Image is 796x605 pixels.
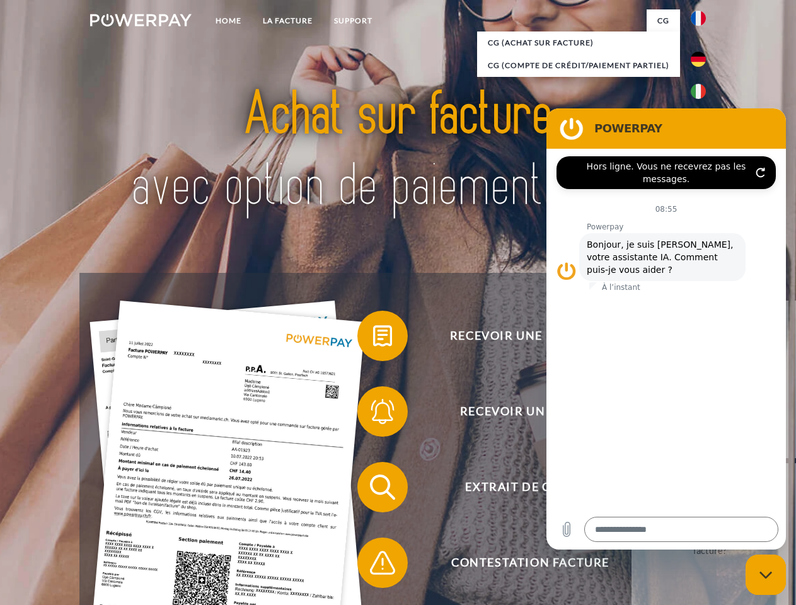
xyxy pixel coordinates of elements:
img: qb_search.svg [367,471,398,503]
button: Recevoir un rappel? [357,386,685,437]
iframe: Fenêtre de messagerie [546,108,786,550]
span: Recevoir un rappel? [376,386,684,437]
button: Contestation Facture [357,538,685,588]
button: Recevoir une facture ? [357,311,685,361]
a: LA FACTURE [252,9,323,32]
a: CG [647,9,680,32]
img: qb_bill.svg [367,320,398,352]
img: qb_bell.svg [367,396,398,427]
img: qb_warning.svg [367,547,398,579]
span: Contestation Facture [376,538,684,588]
a: Home [205,9,252,32]
a: CG (achat sur facture) [477,32,680,54]
a: Support [323,9,383,32]
span: Extrait de compte [376,462,684,512]
img: de [691,52,706,67]
iframe: Bouton de lancement de la fenêtre de messagerie, conversation en cours [746,555,786,595]
img: logo-powerpay-white.svg [90,14,192,26]
img: fr [691,11,706,26]
span: Recevoir une facture ? [376,311,684,361]
img: it [691,84,706,99]
a: CG (Compte de crédit/paiement partiel) [477,54,680,77]
img: title-powerpay_fr.svg [120,60,676,241]
button: Extrait de compte [357,462,685,512]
